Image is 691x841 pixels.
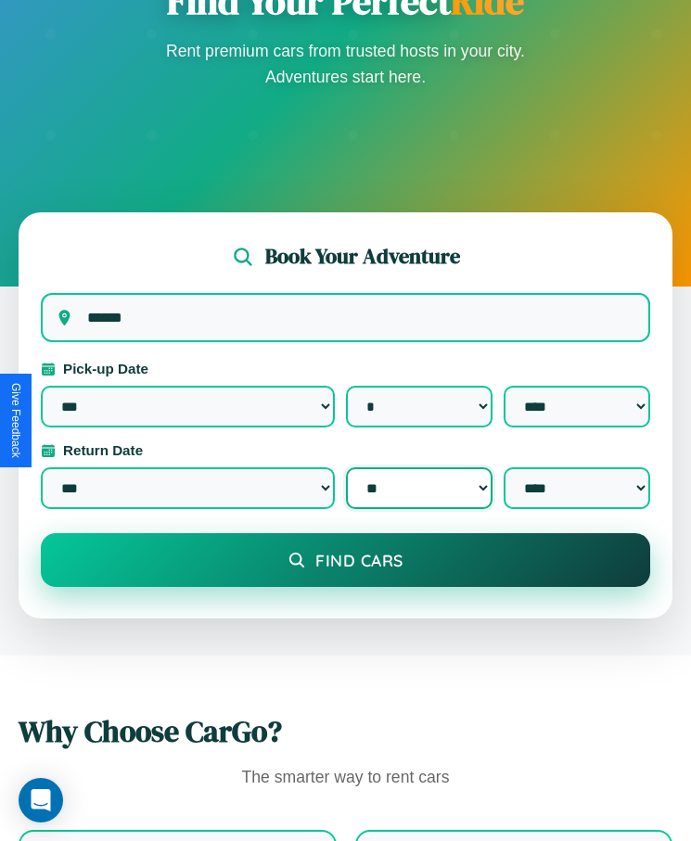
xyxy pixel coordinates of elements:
h2: Book Your Adventure [265,242,460,271]
button: Find Cars [41,533,650,587]
p: Rent premium cars from trusted hosts in your city. Adventures start here. [160,38,531,90]
label: Pick-up Date [41,361,650,376]
p: The smarter way to rent cars [19,763,672,793]
label: Return Date [41,442,650,458]
div: Give Feedback [9,383,22,458]
h2: Why Choose CarGo? [19,711,672,752]
div: Open Intercom Messenger [19,778,63,822]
